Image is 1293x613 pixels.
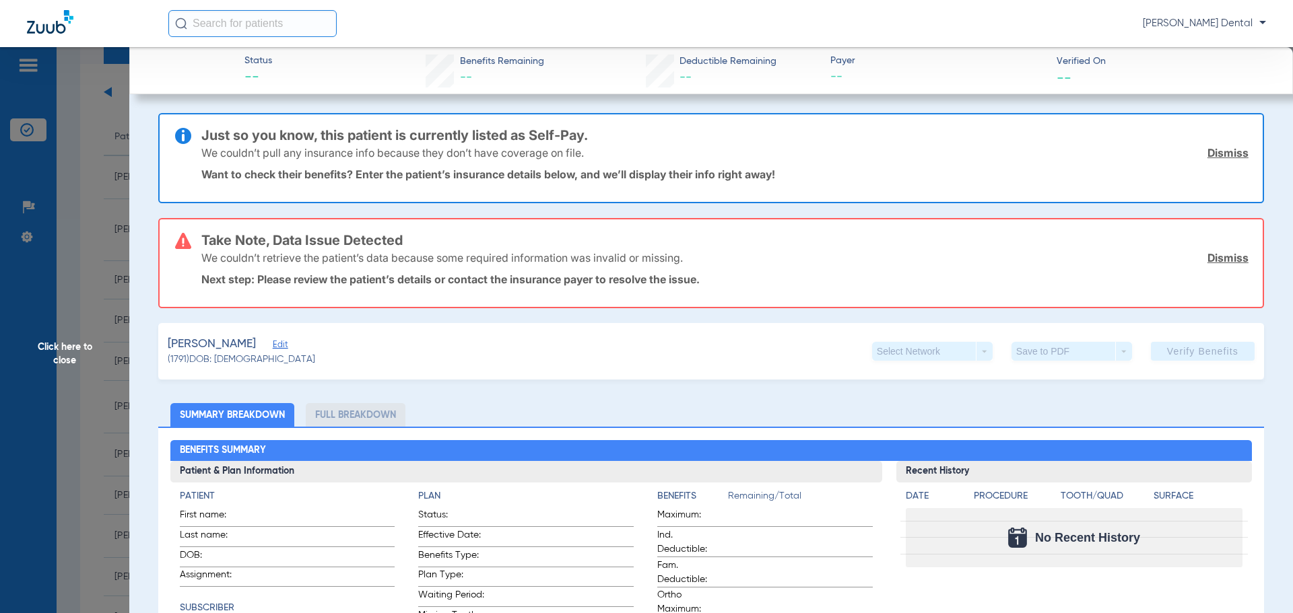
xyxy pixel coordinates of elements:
[679,71,692,83] span: --
[460,71,472,83] span: --
[201,273,1249,286] p: Next step: Please review the patient’s details or contact the insurance payer to resolve the issue.
[244,54,272,68] span: Status
[679,55,776,69] span: Deductible Remaining
[830,54,1045,68] span: Payer
[180,508,246,526] span: First name:
[657,489,728,508] app-breakdown-title: Benefits
[168,336,256,353] span: [PERSON_NAME]
[418,568,484,586] span: Plan Type:
[418,588,484,606] span: Waiting Period:
[906,489,962,503] h4: Date
[1061,489,1150,508] app-breakdown-title: Tooth/Quad
[1207,146,1249,159] a: Dismiss
[1057,55,1271,69] span: Verified On
[273,340,285,353] span: Edit
[830,69,1045,85] span: --
[974,489,1056,503] h4: Procedure
[418,508,484,526] span: Status:
[201,251,683,264] p: We couldn’t retrieve the patient’s data because some required information was invalid or missing.
[201,129,1249,142] h3: Just so you know, this patient is currently listed as Self-Pay.
[1154,489,1242,503] h4: Surface
[1226,548,1293,613] iframe: Chat Widget
[180,548,246,567] span: DOB:
[906,489,962,508] app-breakdown-title: Date
[244,69,272,87] span: --
[168,353,315,367] span: (1791) DOB: [DEMOGRAPHIC_DATA]
[1008,528,1027,548] img: Calendar
[180,568,246,586] span: Assignment:
[418,548,484,567] span: Benefits Type:
[974,489,1056,508] app-breakdown-title: Procedure
[170,403,294,427] li: Summary Breakdown
[170,440,1253,462] h2: Benefits Summary
[1035,531,1140,544] span: No Recent History
[1207,251,1249,264] a: Dismiss
[175,128,191,144] img: info-icon
[180,528,246,546] span: Last name:
[306,403,405,427] li: Full Breakdown
[418,528,484,546] span: Effective Date:
[175,233,191,249] img: error-icon
[1143,17,1266,30] span: [PERSON_NAME] Dental
[168,10,337,37] input: Search for patients
[657,528,723,556] span: Ind. Deductible:
[201,168,1249,181] p: Want to check their benefits? Enter the patient’s insurance details below, and we’ll display thei...
[728,489,873,508] span: Remaining/Total
[201,233,1249,247] h3: Take Note, Data Issue Detected
[201,146,584,159] p: We couldn’t pull any insurance info because they don’t have coverage on file.
[1154,489,1242,508] app-breakdown-title: Surface
[896,461,1253,482] h3: Recent History
[1057,70,1071,84] span: --
[170,461,882,482] h3: Patient & Plan Information
[180,489,395,503] h4: Patient
[175,17,187,30] img: Search Icon
[27,10,73,34] img: Zuub Logo
[418,489,634,503] h4: Plan
[657,508,723,526] span: Maximum:
[657,489,728,503] h4: Benefits
[460,55,544,69] span: Benefits Remaining
[1061,489,1150,503] h4: Tooth/Quad
[657,558,723,587] span: Fam. Deductible:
